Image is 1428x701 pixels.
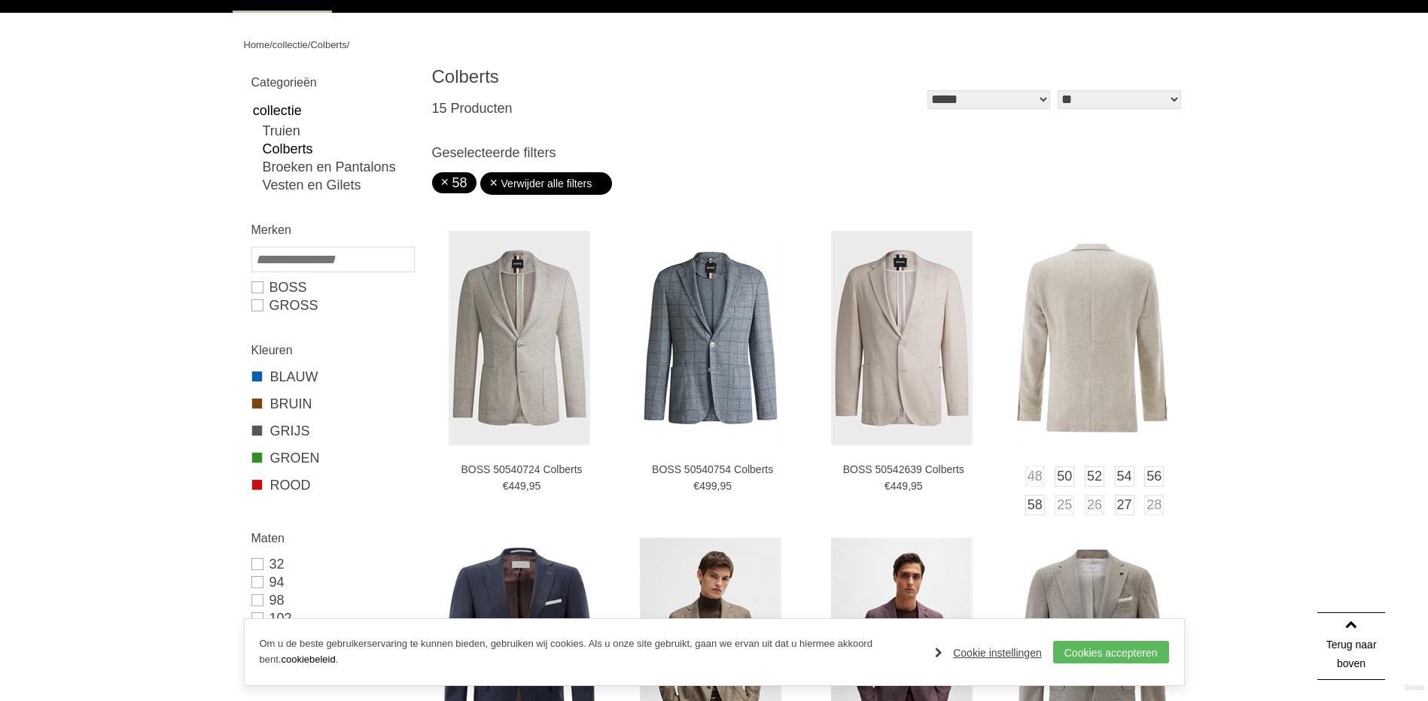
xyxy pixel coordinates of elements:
a: Home [244,39,270,50]
span: € [503,480,509,492]
span: 499 [699,480,717,492]
a: Divide [1405,678,1424,697]
a: ROOD [251,475,413,495]
a: 56 [1144,466,1164,487]
img: BOSS 50542639 Colberts [831,231,973,445]
span: € [885,480,891,492]
a: 58 [441,175,467,190]
img: BOSS 50540724 Colberts [449,231,590,445]
a: 52 [1085,466,1104,487]
span: 449 [508,480,525,492]
h3: Geselecteerde filters [432,144,1185,161]
a: 50 [1055,466,1074,487]
a: GROEN [251,448,413,468]
a: collectie [273,39,308,50]
a: Colberts [263,140,413,158]
a: Cookies accepteren [1053,641,1169,663]
span: € [693,480,699,492]
span: / [308,39,311,50]
a: 58 [1025,495,1045,515]
a: 102 [251,609,413,627]
a: BOSS [251,278,413,296]
a: Vesten en Gilets [263,176,413,194]
a: cookiebeleid [281,654,335,665]
span: 95 [911,480,923,492]
span: 95 [720,480,732,492]
a: BRUIN [251,394,413,414]
a: BOSS 50542639 Colberts [821,463,986,476]
a: BOSS 50540754 Colberts [630,463,796,476]
a: collectie [251,99,413,122]
h1: Colberts [432,65,808,88]
a: BOSS 50540724 Colberts [439,463,604,476]
span: 449 [891,480,908,492]
h2: Maten [251,529,413,548]
a: 98 [251,591,413,609]
a: Broeken en Pantalons [263,158,413,176]
a: Terug naar boven [1317,612,1385,680]
h2: Kleuren [251,341,413,360]
a: 94 [251,573,413,591]
img: GROSS Tannon-g sv Colberts [1017,231,1168,445]
a: GROSS [251,296,413,314]
span: 95 [529,480,541,492]
a: Truien [263,122,413,140]
a: 32 [251,555,413,573]
h2: Categorieën [251,73,413,92]
span: 15 Producten [432,101,513,116]
span: / [269,39,273,50]
a: Verwijder alle filters [489,172,604,195]
a: BLAUW [251,367,413,387]
span: , [717,480,720,492]
h2: Merken [251,220,413,239]
img: BOSS 50540754 Colberts [640,231,781,445]
a: Colberts [310,39,346,50]
a: Cookie instellingen [935,642,1042,664]
a: 54 [1115,466,1134,487]
span: / [347,39,350,50]
a: 27 [1115,495,1134,515]
span: , [908,480,911,492]
p: Om u de beste gebruikerservaring te kunnen bieden, gebruiken wij cookies. Als u onze site gebruik... [260,636,921,668]
span: , [526,480,529,492]
a: GRIJS [251,421,413,441]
